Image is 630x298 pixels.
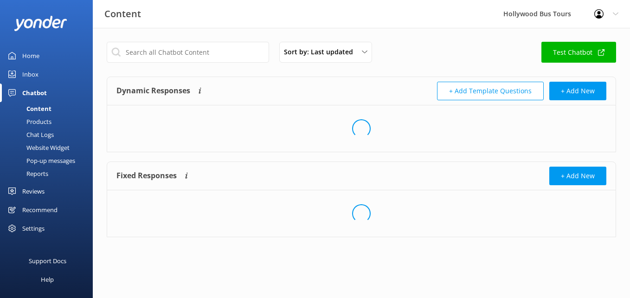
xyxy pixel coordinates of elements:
[6,115,51,128] div: Products
[14,16,67,31] img: yonder-white-logo.png
[107,42,269,63] input: Search all Chatbot Content
[6,167,93,180] a: Reports
[116,82,190,100] h4: Dynamic Responses
[437,82,544,100] button: + Add Template Questions
[549,167,606,185] button: + Add New
[6,154,75,167] div: Pop-up messages
[6,102,51,115] div: Content
[284,47,359,57] span: Sort by: Last updated
[6,115,93,128] a: Products
[6,141,70,154] div: Website Widget
[22,182,45,201] div: Reviews
[22,84,47,102] div: Chatbot
[116,167,177,185] h4: Fixed Responses
[22,201,58,219] div: Recommend
[22,46,39,65] div: Home
[6,167,48,180] div: Reports
[22,219,45,238] div: Settings
[104,6,141,21] h3: Content
[549,82,606,100] button: + Add New
[541,42,616,63] a: Test Chatbot
[6,102,93,115] a: Content
[41,270,54,289] div: Help
[6,154,93,167] a: Pop-up messages
[6,128,54,141] div: Chat Logs
[6,128,93,141] a: Chat Logs
[22,65,39,84] div: Inbox
[6,141,93,154] a: Website Widget
[29,252,66,270] div: Support Docs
